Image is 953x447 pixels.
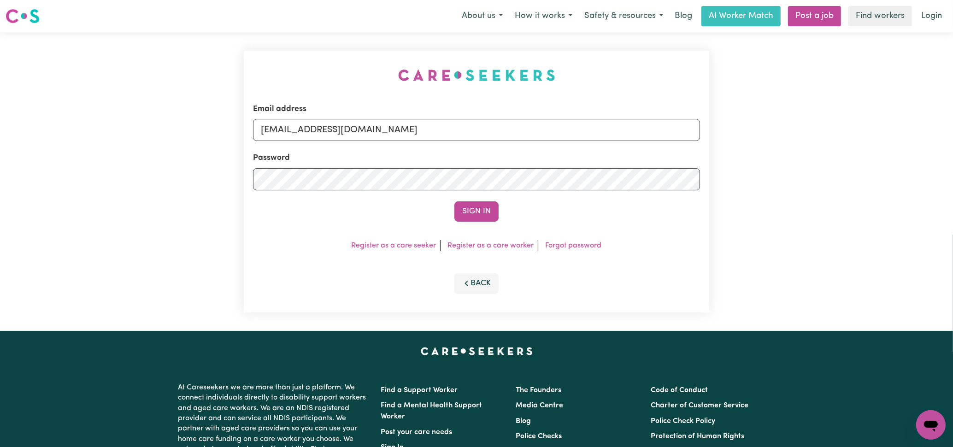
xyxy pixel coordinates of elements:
a: Police Checks [516,433,562,440]
a: Protection of Human Rights [651,433,745,440]
input: Email address [253,119,700,141]
a: Find workers [848,6,912,26]
a: AI Worker Match [701,6,781,26]
a: Charter of Customer Service [651,402,749,409]
a: Find a Support Worker [381,387,458,394]
button: How it works [509,6,578,26]
button: Safety & resources [578,6,669,26]
a: Forgot password [546,242,602,249]
a: Careseekers logo [6,6,40,27]
img: Careseekers logo [6,8,40,24]
a: Blog [669,6,698,26]
a: Find a Mental Health Support Worker [381,402,482,420]
a: Careseekers home page [421,347,533,355]
a: Register as a care worker [448,242,534,249]
a: Register as a care seeker [352,242,436,249]
button: Back [454,273,499,294]
a: Post a job [788,6,841,26]
a: Login [916,6,947,26]
iframe: Button to launch messaging window, conversation in progress [916,410,946,440]
button: About us [456,6,509,26]
a: Blog [516,418,531,425]
label: Password [253,152,290,164]
a: Post your care needs [381,429,452,436]
a: Media Centre [516,402,563,409]
label: Email address [253,103,306,115]
a: Police Check Policy [651,418,716,425]
a: Code of Conduct [651,387,708,394]
a: The Founders [516,387,561,394]
button: Sign In [454,201,499,222]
